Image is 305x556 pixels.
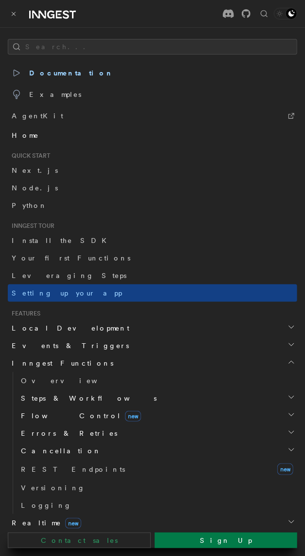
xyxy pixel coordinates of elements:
[21,465,125,473] span: REST Endpoints
[12,66,113,80] span: Documentation
[17,411,141,421] span: Flow Control
[12,237,112,244] span: Install the SDK
[8,62,297,84] a: Documentation
[8,152,50,160] span: Quick start
[274,8,297,19] button: Toggle dark mode
[8,127,297,144] a: Home
[8,532,297,549] button: Middleware
[8,232,297,249] a: Install the SDK
[258,8,270,19] button: Find something...
[8,84,297,105] a: Examples
[8,514,297,532] button: Realtimenew
[125,411,141,422] span: new
[8,354,297,372] button: Inngest Functions
[17,479,297,497] a: Versioning
[17,407,297,425] button: Flow Controlnew
[8,249,297,267] a: Your first Functions
[17,393,157,403] span: Steps & Workflows
[12,184,58,192] span: Node.js
[277,463,293,475] span: new
[8,323,129,333] span: Local Development
[12,167,58,174] span: Next.js
[21,501,72,509] span: Logging
[17,425,297,442] button: Errors & Retries
[17,372,297,389] a: Overview
[8,372,297,514] div: Inngest Functions
[8,267,297,284] a: Leveraging Steps
[8,179,297,197] a: Node.js
[8,310,40,317] span: Features
[8,39,297,55] button: Search...
[8,105,297,127] a: AgentKit
[8,162,297,179] a: Next.js
[12,254,130,262] span: Your first Functions
[8,222,54,230] span: Inngest tour
[8,518,81,528] span: Realtime
[12,202,47,209] span: Python
[17,428,117,438] span: Errors & Retries
[8,358,113,368] span: Inngest Functions
[155,533,297,548] a: Sign Up
[12,289,122,297] span: Setting up your app
[8,284,297,302] a: Setting up your app
[12,130,39,140] span: Home
[8,337,297,354] button: Events & Triggers
[17,389,297,407] button: Steps & Workflows
[17,442,297,460] button: Cancellation
[17,460,297,479] a: REST Endpointsnew
[12,88,81,101] span: Examples
[8,197,297,214] a: Python
[8,319,297,337] button: Local Development
[21,377,121,385] span: Overview
[12,109,63,123] span: AgentKit
[8,8,19,19] button: Toggle navigation
[21,484,85,492] span: Versioning
[65,518,81,529] span: new
[12,272,126,279] span: Leveraging Steps
[8,533,151,548] a: Contact sales
[17,446,101,456] span: Cancellation
[17,497,297,514] a: Logging
[8,341,129,351] span: Events & Triggers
